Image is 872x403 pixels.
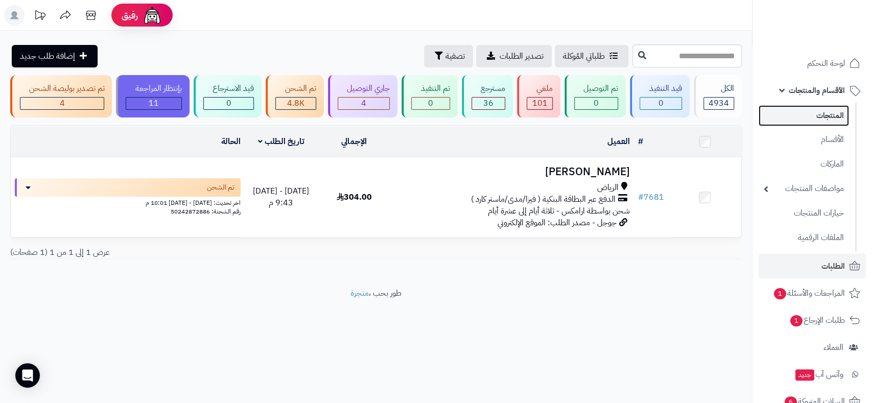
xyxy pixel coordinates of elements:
span: الأقسام والمنتجات [789,83,845,98]
span: 11 [149,97,159,109]
a: تم تصدير بوليصة الشحن 4 [8,75,114,117]
a: الطلبات [759,254,866,278]
a: الحالة [221,135,241,148]
a: طلبات الإرجاع1 [759,308,866,333]
span: شحن بواسطة ارامكس - ثلاثة أيام إلى عشرة أيام [488,205,630,217]
img: logo-2.png [803,27,862,49]
div: عرض 1 إلى 1 من 1 (1 صفحات) [3,247,376,258]
div: تم تصدير بوليصة الشحن [20,83,104,94]
span: 0 [428,97,433,109]
div: 0 [412,98,449,109]
span: 4.8K [287,97,304,109]
div: 0 [204,98,253,109]
span: الرياض [597,182,619,194]
a: طلباتي المُوكلة [555,45,628,67]
div: الكل [703,83,734,94]
div: مسترجع [472,83,505,94]
span: لوحة التحكم [807,56,845,70]
a: العميل [607,135,630,148]
a: # [638,135,643,148]
div: 36 [472,98,505,109]
span: 304.00 [337,191,372,203]
div: ملغي [527,83,552,94]
div: تم التنفيذ [411,83,450,94]
a: تم التوصيل 0 [562,75,628,117]
span: 0 [226,97,231,109]
span: 4 [60,97,65,109]
a: العملاء [759,335,866,360]
span: رقم الشحنة: 50242872886 [171,207,241,216]
a: المراجعات والأسئلة1 [759,281,866,305]
a: مواصفات المنتجات [759,178,849,200]
a: ملغي 101 [515,75,562,117]
a: الإجمالي [341,135,367,148]
span: 101 [532,97,547,109]
div: 4 [20,98,104,109]
div: 11 [126,98,181,109]
a: الماركات [759,153,849,175]
span: تم الشحن [207,182,234,193]
span: جديد [795,369,814,381]
h3: [PERSON_NAME] [395,166,630,178]
span: المراجعات والأسئلة [773,286,845,300]
span: العملاء [823,340,843,354]
div: 0 [640,98,681,109]
span: الطلبات [821,259,845,273]
a: وآتس آبجديد [759,362,866,387]
span: 0 [594,97,599,109]
div: بإنتظار المراجعة [126,83,181,94]
a: تحديثات المنصة [27,5,53,28]
div: 101 [527,98,552,109]
div: جاري التوصيل [338,83,390,94]
span: 4 [361,97,366,109]
div: تم التوصيل [574,83,618,94]
a: تاريخ الطلب [258,135,304,148]
span: 4934 [709,97,729,109]
span: طلبات الإرجاع [789,313,845,327]
a: بإنتظار المراجعة 11 [114,75,191,117]
span: 0 [658,97,663,109]
a: تم الشحن 4.8K [264,75,325,117]
span: جوجل - مصدر الطلب: الموقع الإلكتروني [498,217,617,229]
a: #7681 [638,191,664,203]
span: تصفية [445,50,465,62]
span: 36 [483,97,493,109]
div: قيد التنفيذ [640,83,681,94]
div: Open Intercom Messenger [15,363,40,388]
a: المنتجات [759,105,849,126]
span: تصدير الطلبات [500,50,544,62]
a: مسترجع 36 [460,75,515,117]
span: إضافة طلب جديد [20,50,75,62]
a: لوحة التحكم [759,51,866,76]
a: الملفات الرقمية [759,227,849,249]
div: اخر تحديث: [DATE] - [DATE] 10:01 م [15,197,241,207]
span: 1 [774,288,786,299]
a: متجرة [350,287,369,299]
a: الأقسام [759,129,849,151]
div: 4777 [276,98,315,109]
div: 4 [338,98,389,109]
span: [DATE] - [DATE] 9:43 م [253,185,309,209]
a: تم التنفيذ 0 [399,75,459,117]
span: طلباتي المُوكلة [563,50,605,62]
a: إضافة طلب جديد [12,45,98,67]
a: قيد الاسترجاع 0 [192,75,264,117]
span: وآتس آب [794,367,843,382]
span: الدفع عبر البطاقة البنكية ( فيزا/مدى/ماستر كارد ) [471,194,616,205]
span: 1 [790,315,803,326]
a: تصدير الطلبات [476,45,552,67]
button: تصفية [424,45,473,67]
div: تم الشحن [275,83,316,94]
img: ai-face.png [142,5,162,26]
a: خيارات المنتجات [759,202,849,224]
div: 0 [575,98,618,109]
div: قيد الاسترجاع [203,83,254,94]
span: رفيق [122,9,138,21]
a: قيد التنفيذ 0 [628,75,691,117]
a: الكل4934 [692,75,744,117]
span: # [638,191,644,203]
a: جاري التوصيل 4 [326,75,399,117]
